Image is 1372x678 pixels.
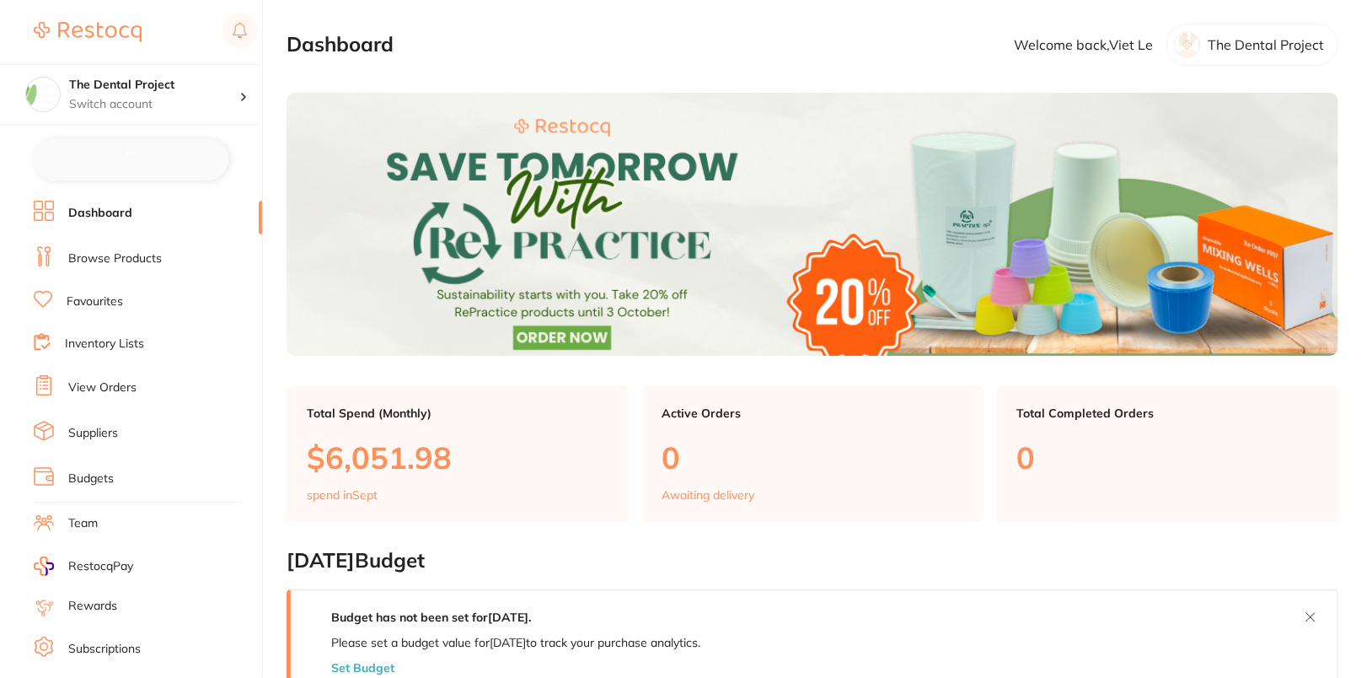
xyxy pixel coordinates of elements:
[287,386,628,523] a: Total Spend (Monthly)$6,051.98spend inSept
[26,78,60,111] img: The Dental Project
[287,33,394,56] h2: Dashboard
[662,440,962,475] p: 0
[67,293,123,310] a: Favourites
[307,488,378,502] p: spend in Sept
[287,93,1338,356] img: Dashboard
[307,406,608,420] p: Total Spend (Monthly)
[34,557,54,576] img: RestocqPay
[69,77,239,94] h4: The Dental Project
[68,471,114,487] a: Budgets
[34,22,142,42] img: Restocq Logo
[68,641,141,658] a: Subscriptions
[331,636,700,649] p: Please set a budget value for [DATE] to track your purchase analytics.
[997,386,1338,523] a: Total Completed Orders0
[331,610,531,625] strong: Budget has not been set for [DATE] .
[68,598,117,615] a: Rewards
[1208,37,1324,52] p: The Dental Project
[662,488,754,502] p: Awaiting delivery
[287,549,1338,573] h2: [DATE] Budget
[68,558,133,575] span: RestocqPay
[1017,406,1318,420] p: Total Completed Orders
[662,406,962,420] p: Active Orders
[68,205,132,222] a: Dashboard
[68,250,162,267] a: Browse Products
[34,557,133,576] a: RestocqPay
[641,386,983,523] a: Active Orders0Awaiting delivery
[331,661,394,675] button: Set Budget
[68,379,137,396] a: View Orders
[307,440,608,475] p: $6,051.98
[65,336,144,352] a: Inventory Lists
[34,13,142,51] a: Restocq Logo
[68,515,98,532] a: Team
[69,96,239,113] p: Switch account
[1017,440,1318,475] p: 0
[68,425,118,442] a: Suppliers
[1014,37,1153,52] p: Welcome back, Viet Le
